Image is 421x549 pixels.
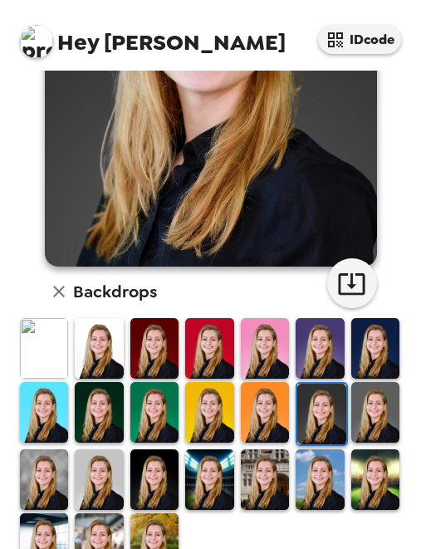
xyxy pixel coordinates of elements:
[20,25,53,58] img: profile pic
[318,25,401,54] button: IDcode
[20,17,286,54] span: [PERSON_NAME]
[73,278,157,305] h6: Backdrops
[20,318,68,379] img: Original
[57,27,99,57] span: Hey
